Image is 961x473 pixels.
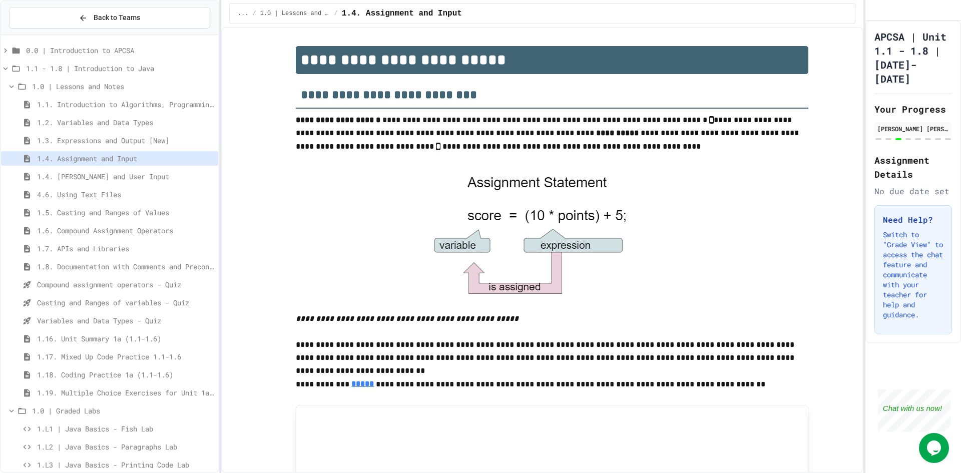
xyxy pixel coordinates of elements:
[874,153,952,181] h2: Assignment Details
[37,261,214,272] span: 1.8. Documentation with Comments and Preconditions
[883,230,943,320] p: Switch to "Grade View" to access the chat feature and communicate with your teacher for help and ...
[37,153,214,164] span: 1.4. Assignment and Input
[37,225,214,236] span: 1.6. Compound Assignment Operators
[9,7,210,29] button: Back to Teams
[26,63,214,74] span: 1.1 - 1.8 | Introduction to Java
[874,30,952,86] h1: APCSA | Unit 1.1 - 1.8 | [DATE]-[DATE]
[37,117,214,128] span: 1.2. Variables and Data Types
[342,8,462,20] span: 1.4. Assignment and Input
[94,13,140,23] span: Back to Teams
[37,351,214,362] span: 1.17. Mixed Up Code Practice 1.1-1.6
[919,433,951,463] iframe: chat widget
[37,99,214,110] span: 1.1. Introduction to Algorithms, Programming, and Compilers
[37,135,214,146] span: 1.3. Expressions and Output [New]
[26,45,214,56] span: 0.0 | Introduction to APCSA
[877,124,949,133] div: [PERSON_NAME] [PERSON_NAME]
[37,207,214,218] span: 1.5. Casting and Ranges of Values
[37,459,214,470] span: 1.L3 | Java Basics - Printing Code Lab
[260,10,330,18] span: 1.0 | Lessons and Notes
[37,189,214,200] span: 4.6. Using Text Files
[874,185,952,197] div: No due date set
[32,405,214,416] span: 1.0 | Graded Labs
[238,10,249,18] span: ...
[37,387,214,398] span: 1.19. Multiple Choice Exercises for Unit 1a (1.1-1.6)
[252,10,256,18] span: /
[32,81,214,92] span: 1.0 | Lessons and Notes
[37,171,214,182] span: 1.4. [PERSON_NAME] and User Input
[878,389,951,432] iframe: chat widget
[37,279,214,290] span: Compound assignment operators - Quiz
[37,369,214,380] span: 1.18. Coding Practice 1a (1.1-1.6)
[37,315,214,326] span: Variables and Data Types - Quiz
[37,441,214,452] span: 1.L2 | Java Basics - Paragraphs Lab
[334,10,338,18] span: /
[37,423,214,434] span: 1.L1 | Java Basics - Fish Lab
[37,333,214,344] span: 1.16. Unit Summary 1a (1.1-1.6)
[37,297,214,308] span: Casting and Ranges of variables - Quiz
[37,243,214,254] span: 1.7. APIs and Libraries
[883,214,943,226] h3: Need Help?
[874,102,952,116] h2: Your Progress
